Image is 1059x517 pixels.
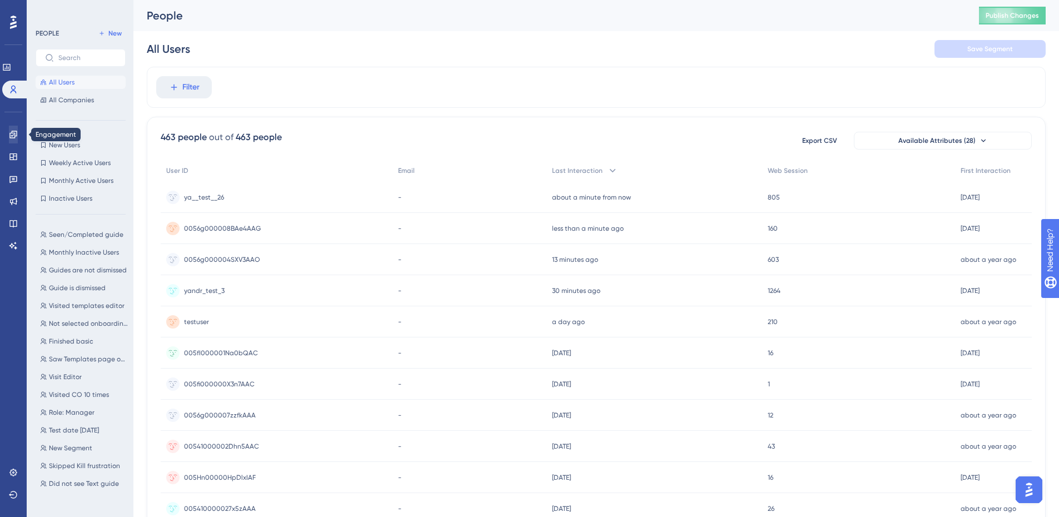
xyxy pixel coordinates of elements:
button: All Users [36,76,126,89]
span: Visited templates editor [49,301,125,310]
span: New [108,29,122,38]
button: Finished basic [36,335,132,348]
button: Monthly Active Users [36,174,126,187]
div: All Users [147,41,190,57]
time: 13 minutes ago [552,256,598,264]
button: Publish Changes [979,7,1046,24]
time: about a year ago [961,318,1016,326]
time: a day ago [552,318,585,326]
button: Weekly Active Users [36,156,126,170]
span: Email [398,166,415,175]
button: Filter [156,76,212,98]
span: All Companies [49,96,94,105]
time: [DATE] [961,474,980,481]
button: Skipped Kill frustration [36,459,132,473]
div: out of [209,131,233,144]
time: [DATE] [552,349,571,357]
button: Inactive Users [36,192,126,205]
span: Visited CO 10 times [49,390,109,399]
time: [DATE] [961,380,980,388]
span: First Interaction [961,166,1011,175]
span: testuser [184,317,209,326]
button: Not selected onboarding type [36,317,132,330]
span: Publish Changes [986,11,1039,20]
span: - [398,442,401,451]
span: Guides are not dismissed [49,266,127,275]
div: 463 people [161,131,207,144]
span: New Users [49,141,80,150]
span: Web Session [768,166,808,175]
span: 603 [768,255,779,264]
button: All Companies [36,93,126,107]
span: Role: Manager [49,408,95,417]
button: Guides are not dismissed [36,264,132,277]
span: 005410000027x5zAAA [184,504,256,513]
button: Export CSV [792,132,847,150]
button: New Segment [36,441,132,455]
span: - [398,255,401,264]
button: Saw Templates page overview [36,352,132,366]
time: [DATE] [961,193,980,201]
span: Saw Templates page overview [49,355,128,364]
span: - [398,193,401,202]
span: 0056g000004SXV3AAO [184,255,260,264]
span: 160 [768,224,778,233]
time: about a year ago [961,411,1016,419]
button: Role: Manager [36,406,132,419]
time: about a year ago [961,443,1016,450]
button: Test date [DATE] [36,424,132,437]
time: [DATE] [552,411,571,419]
span: Inactive Users [49,194,92,203]
span: 005fi000000X3n7AAC [184,380,255,389]
time: [DATE] [961,349,980,357]
span: 43 [768,442,775,451]
span: - [398,411,401,420]
time: [DATE] [961,287,980,295]
span: 210 [768,317,778,326]
span: 16 [768,349,773,357]
time: about a year ago [961,505,1016,513]
button: Save Segment [934,40,1046,58]
span: Not selected onboarding type [49,319,128,328]
time: 30 minutes ago [552,287,600,295]
time: [DATE] [552,380,571,388]
span: 005Hn00000HpDlxIAF [184,473,256,482]
span: Need Help? [26,3,69,16]
div: PEOPLE [36,29,59,38]
button: Visited CO 10 times [36,388,132,401]
div: 463 people [236,131,282,144]
span: 1 [768,380,770,389]
span: Available Attributes (28) [898,136,976,145]
span: 00541000002Dhn5AAC [184,442,259,451]
span: Guide is dismissed [49,284,106,292]
span: Visit Editor [49,372,82,381]
span: Monthly Active Users [49,176,113,185]
span: - [398,349,401,357]
time: about a minute from now [552,193,631,201]
span: Save Segment [967,44,1013,53]
span: 16 [768,473,773,482]
span: 0056g000008BAe4AAG [184,224,261,233]
time: [DATE] [552,443,571,450]
span: Seen/Completed guide [49,230,123,239]
time: [DATE] [552,474,571,481]
span: 0056g000007zzfkAAA [184,411,256,420]
button: New Users [36,138,126,152]
span: Skipped Kill frustration [49,461,120,470]
time: [DATE] [961,225,980,232]
span: All Users [49,78,74,87]
span: ya__test__26 [184,193,224,202]
span: - [398,317,401,326]
span: Did not see Text guide [49,479,119,488]
button: Visit Editor [36,370,132,384]
time: less than a minute ago [552,225,624,232]
div: People [147,8,951,23]
span: - [398,504,401,513]
span: Filter [182,81,200,94]
span: Finished basic [49,337,93,346]
span: Test date [DATE] [49,426,99,435]
time: about a year ago [961,256,1016,264]
span: - [398,380,401,389]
